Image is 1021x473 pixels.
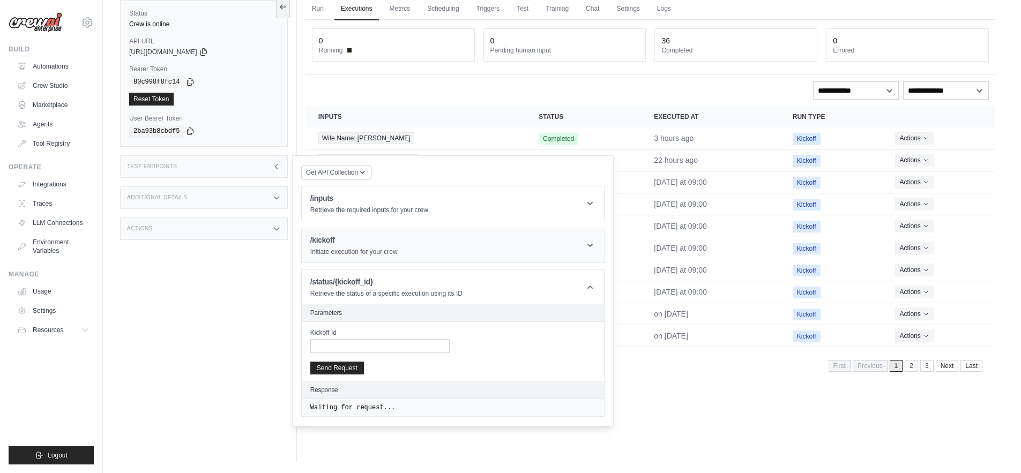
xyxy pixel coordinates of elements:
a: Usage [13,283,94,300]
span: Running [319,46,343,55]
a: 3 [920,360,934,372]
button: Actions for execution [895,329,933,342]
button: Get API Collection [301,166,371,179]
p: Initiate execution for your crew [310,247,398,256]
span: First [829,360,851,372]
time: August 30, 2025 at 09:00 GMT-3 [654,266,707,274]
h3: Actions [127,226,153,232]
a: Next [936,360,959,372]
span: Kickoff [793,331,821,342]
span: Kickoff [793,199,821,211]
time: September 2, 2025 at 09:00 GMT-3 [654,200,707,208]
a: Reset Token [129,93,174,106]
a: Last [960,360,982,372]
a: 2 [905,360,918,372]
a: Integrations [13,176,94,193]
th: Executed at [641,106,780,127]
dt: Errored [833,46,982,55]
span: Logout [48,451,68,460]
span: [URL][DOMAIN_NAME] [129,48,197,56]
a: Automations [13,58,94,75]
button: Actions for execution [895,242,933,254]
div: Crew is online [129,20,279,28]
span: Previous [853,360,888,372]
th: Run Type [780,106,883,127]
a: Tool Registry [13,135,94,152]
time: September 3, 2025 at 09:00 GMT-3 [654,178,707,186]
h1: /inputs [310,193,428,204]
button: Actions for execution [895,264,933,276]
div: Manage [9,270,94,279]
button: Send Request [310,362,364,374]
section: Crew executions table [305,106,995,379]
th: Status [526,106,641,127]
code: 2ba93b8cbdf5 [129,125,184,138]
time: August 31, 2025 at 09:00 GMT-3 [654,244,707,252]
span: Kickoff [793,309,821,320]
label: Bearer Token [129,65,279,73]
label: Status [129,9,279,18]
a: Marketplace [13,96,94,114]
span: Wife Name: Value for wife name [318,154,418,166]
h3: Additional Details [127,194,187,201]
button: Resources [13,321,94,339]
label: User Bearer Token [129,114,279,123]
code: 80c998f8fc14 [129,76,184,88]
time: August 29, 2025 at 09:00 GMT-3 [654,288,707,296]
div: Build [9,45,94,54]
button: Actions for execution [895,198,933,211]
label: Kickoff Id [310,328,450,337]
span: Resources [33,326,63,334]
time: September 1, 2025 at 09:00 GMT-3 [654,222,707,230]
dt: Pending human input [490,46,639,55]
time: September 4, 2025 at 09:00 GMT-3 [654,134,694,142]
div: 0 [833,35,837,46]
button: Actions for execution [895,307,933,320]
nav: Pagination [829,360,982,372]
time: August 27, 2025 at 09:00 GMT-3 [654,332,688,340]
pre: Waiting for request... [310,403,595,412]
span: Get API Collection [306,168,358,177]
div: Operate [9,163,94,171]
th: Inputs [305,106,526,127]
span: Kickoff [793,287,821,298]
span: Kickoff [793,155,821,167]
h1: /kickoff [310,235,398,245]
p: Retrieve the required inputs for your crew [310,206,428,214]
time: September 3, 2025 at 13:51 GMT-3 [654,156,698,164]
a: View execution details for Wife Name [318,154,513,166]
dt: Completed [661,46,810,55]
div: 0 [319,35,323,46]
span: 1 [890,360,903,372]
h2: Parameters [310,309,595,317]
nav: Pagination [305,351,995,379]
a: Crew Studio [13,77,94,94]
span: Completed [539,155,578,167]
span: Kickoff [793,177,821,189]
span: Completed [539,133,578,145]
a: LLM Connections [13,214,94,231]
button: Logout [9,446,94,464]
button: Actions for execution [895,154,933,167]
span: Kickoff [793,265,821,276]
h2: Response [310,386,338,394]
button: Actions for execution [895,286,933,298]
a: Settings [13,302,94,319]
a: Agents [13,116,94,133]
span: Kickoff [793,221,821,232]
span: Kickoff [793,133,821,145]
time: August 28, 2025 at 09:00 GMT-3 [654,310,688,318]
a: Environment Variables [13,234,94,259]
span: Kickoff [793,243,821,254]
img: Logo [9,12,62,33]
a: View execution details for Wife Name [318,132,513,144]
span: Wife Name: [PERSON_NAME] [318,132,414,144]
button: Actions for execution [895,132,933,145]
button: Actions for execution [895,220,933,232]
a: Traces [13,195,94,212]
div: 0 [490,35,495,46]
h3: Test Endpoints [127,163,177,170]
button: Actions for execution [895,176,933,189]
p: Retrieve the status of a specific execution using its ID [310,289,463,298]
div: 36 [661,35,670,46]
